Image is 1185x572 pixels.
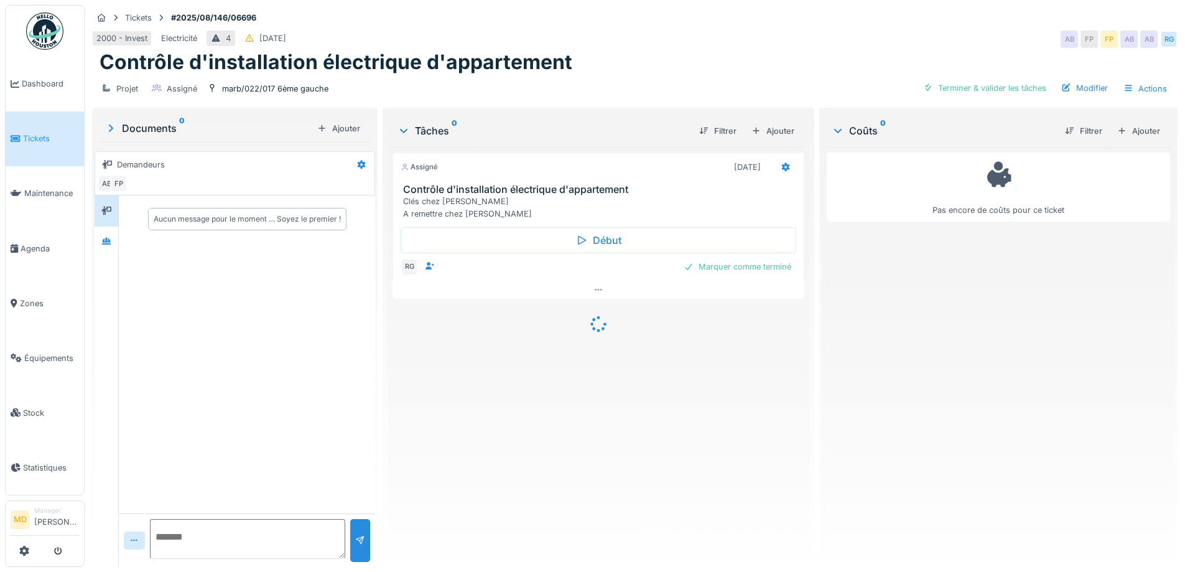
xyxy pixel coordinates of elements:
div: FP [1100,30,1118,48]
div: Ajouter [312,120,365,137]
div: [DATE] [259,32,286,44]
div: RG [1160,30,1178,48]
a: Dashboard [6,57,84,111]
div: Début [401,227,796,253]
div: RG [401,258,418,276]
a: Maintenance [6,166,84,221]
div: AB [1140,30,1158,48]
div: Pas encore de coûts pour ce ticket [835,158,1162,216]
div: Ajouter [746,123,799,139]
div: marb/022/017 6ème gauche [222,83,328,95]
span: Équipements [24,352,79,364]
div: AB [1061,30,1078,48]
div: Filtrer [1060,123,1107,139]
div: Filtrer [694,123,741,139]
span: Maintenance [24,187,79,199]
div: Electricité [161,32,197,44]
span: Dashboard [22,78,79,90]
span: Stock [23,407,79,419]
div: Assigné [401,162,438,172]
a: Agenda [6,221,84,276]
a: Équipements [6,331,84,385]
img: Badge_color-CXgf-gQk.svg [26,12,63,50]
li: [PERSON_NAME] [34,506,79,533]
h1: Contrôle d'installation électrique d'appartement [100,50,572,74]
span: Agenda [21,243,79,255]
div: Aucun message pour le moment … Soyez le premier ! [154,213,341,225]
div: Modifier [1056,80,1113,96]
sup: 0 [880,123,886,138]
div: 2000 - Invest [96,32,147,44]
div: Terminer & valider les tâches [918,80,1051,96]
div: Manager [34,506,79,515]
a: Zones [6,276,84,331]
div: Assigné [167,83,197,95]
div: Ajouter [1112,123,1165,139]
div: FP [110,175,128,192]
div: 4 [226,32,231,44]
span: Statistiques [23,462,79,474]
div: Marquer comme terminé [679,258,796,275]
sup: 0 [179,121,185,136]
div: Projet [116,83,138,95]
div: Coûts [832,123,1055,138]
div: AB [98,175,115,192]
sup: 0 [452,123,457,138]
div: Actions [1118,80,1173,98]
div: AB [1120,30,1138,48]
div: Documents [105,121,312,136]
li: MD [11,510,29,529]
div: Tâches [397,123,689,138]
a: Stock [6,385,84,440]
strong: #2025/08/146/06696 [166,12,261,24]
span: Tickets [23,133,79,144]
a: MD Manager[PERSON_NAME] [11,506,79,536]
div: FP [1080,30,1098,48]
span: Zones [20,298,79,309]
div: Tickets [125,12,152,24]
h3: Contrôle d'installation électrique d'appartement [403,184,798,195]
a: Tickets [6,111,84,166]
div: Demandeurs [117,159,165,171]
a: Statistiques [6,440,84,495]
div: [DATE] [734,161,761,173]
div: Clés chez [PERSON_NAME] A remettre chez [PERSON_NAME] [403,195,798,219]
